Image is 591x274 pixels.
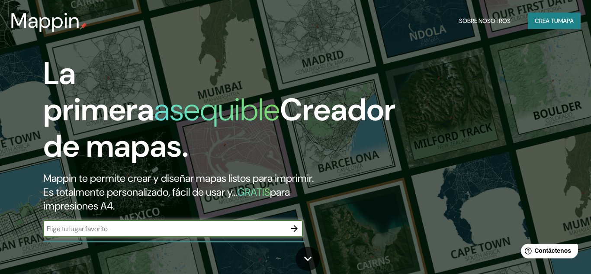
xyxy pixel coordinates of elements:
[528,13,581,29] button: Crea tumapa
[43,171,314,185] font: Mappin te permite crear y diseñar mapas listos para imprimir.
[43,224,286,234] input: Elige tu lugar favorito
[43,90,395,166] font: Creador de mapas.
[10,7,80,34] font: Mappin
[459,17,511,25] font: Sobre nosotros
[456,13,514,29] button: Sobre nosotros
[43,185,237,199] font: Es totalmente personalizado, fácil de usar y...
[154,90,280,130] font: asequible
[43,53,154,130] font: La primera
[535,17,558,25] font: Crea tu
[237,185,270,199] font: GRATIS
[43,185,290,213] font: para impresiones A4.
[80,23,87,29] img: pin de mapeo
[558,17,574,25] font: mapa
[514,240,581,264] iframe: Lanzador de widgets de ayuda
